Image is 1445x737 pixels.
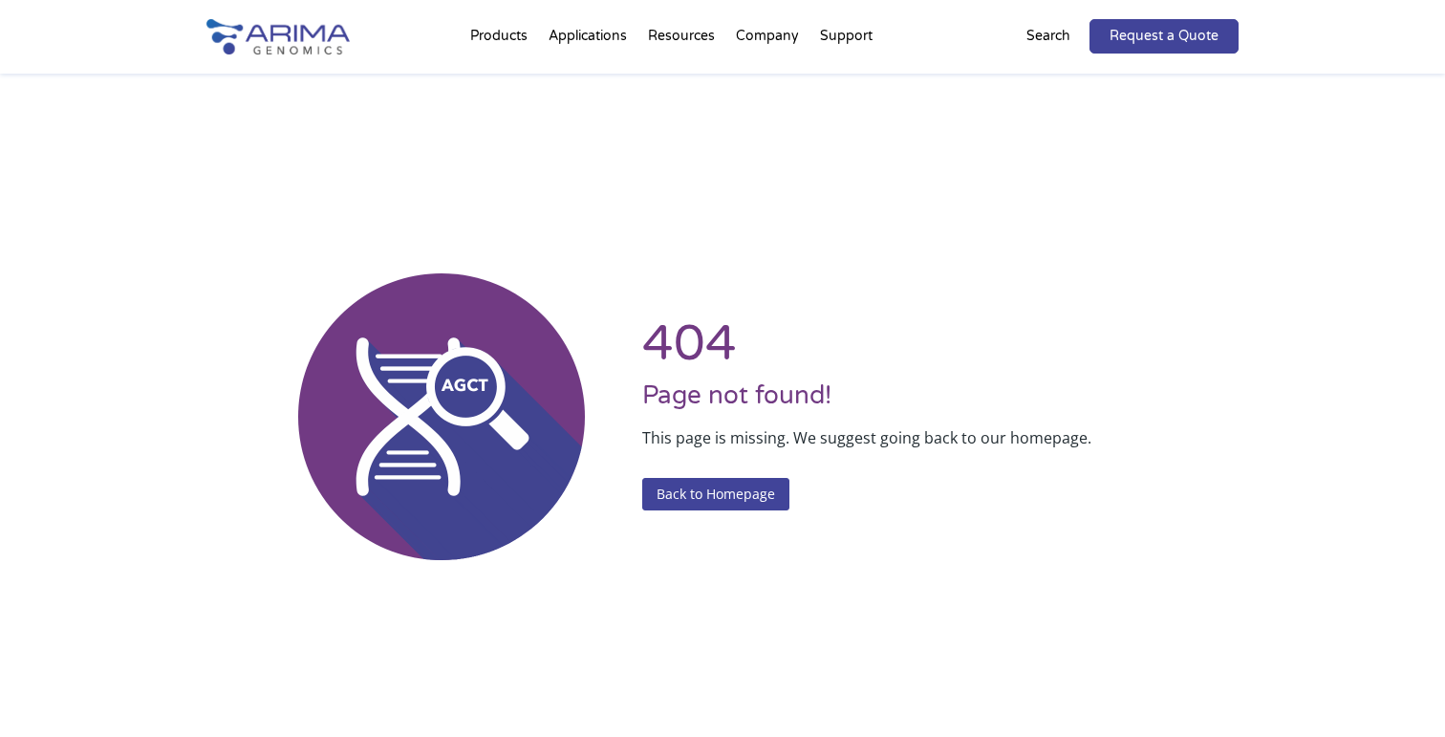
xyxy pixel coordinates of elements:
[1089,19,1239,54] a: Request a Quote
[642,425,1239,450] p: This page is missing. We suggest going back to our homepage.
[298,273,585,560] img: 404 Error
[642,380,1239,425] h3: Page not found!
[642,478,789,510] a: Back to Homepage
[1026,24,1070,49] p: Search
[206,19,350,54] img: Arima-Genomics-logo
[642,322,1239,380] h1: 404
